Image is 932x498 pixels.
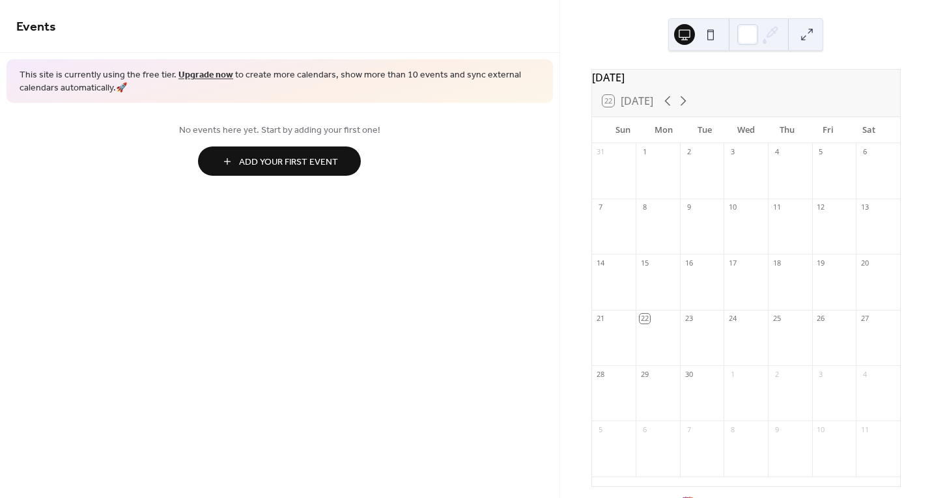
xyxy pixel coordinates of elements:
[684,258,694,268] div: 16
[20,69,540,94] span: This site is currently using the free tier. to create more calendars, show more than 10 events an...
[772,314,782,324] div: 25
[596,202,606,212] div: 7
[816,258,826,268] div: 19
[727,202,737,212] div: 10
[727,147,737,157] div: 3
[178,66,233,84] a: Upgrade now
[596,424,606,434] div: 5
[816,202,826,212] div: 12
[816,147,826,157] div: 5
[816,314,826,324] div: 26
[596,369,606,379] div: 28
[849,117,890,143] div: Sat
[808,117,849,143] div: Fri
[596,147,606,157] div: 31
[198,146,361,176] button: Add Your First Event
[772,369,782,379] div: 2
[685,117,726,143] div: Tue
[727,424,737,434] div: 8
[860,424,869,434] div: 11
[239,156,338,169] span: Add Your First Event
[860,258,869,268] div: 20
[684,314,694,324] div: 23
[640,314,649,324] div: 22
[602,117,643,143] div: Sun
[596,258,606,268] div: 14
[640,424,649,434] div: 6
[860,202,869,212] div: 13
[772,424,782,434] div: 9
[860,147,869,157] div: 6
[596,314,606,324] div: 21
[592,70,900,85] div: [DATE]
[640,147,649,157] div: 1
[684,369,694,379] div: 30
[643,117,685,143] div: Mon
[640,258,649,268] div: 15
[772,258,782,268] div: 18
[816,369,826,379] div: 3
[727,314,737,324] div: 24
[640,369,649,379] div: 29
[16,146,543,176] a: Add Your First Event
[772,147,782,157] div: 4
[727,258,737,268] div: 17
[860,369,869,379] div: 4
[860,314,869,324] div: 27
[640,202,649,212] div: 8
[727,369,737,379] div: 1
[816,424,826,434] div: 10
[767,117,808,143] div: Thu
[684,424,694,434] div: 7
[16,14,56,40] span: Events
[684,202,694,212] div: 9
[684,147,694,157] div: 2
[16,124,543,137] span: No events here yet. Start by adding your first one!
[726,117,767,143] div: Wed
[772,202,782,212] div: 11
